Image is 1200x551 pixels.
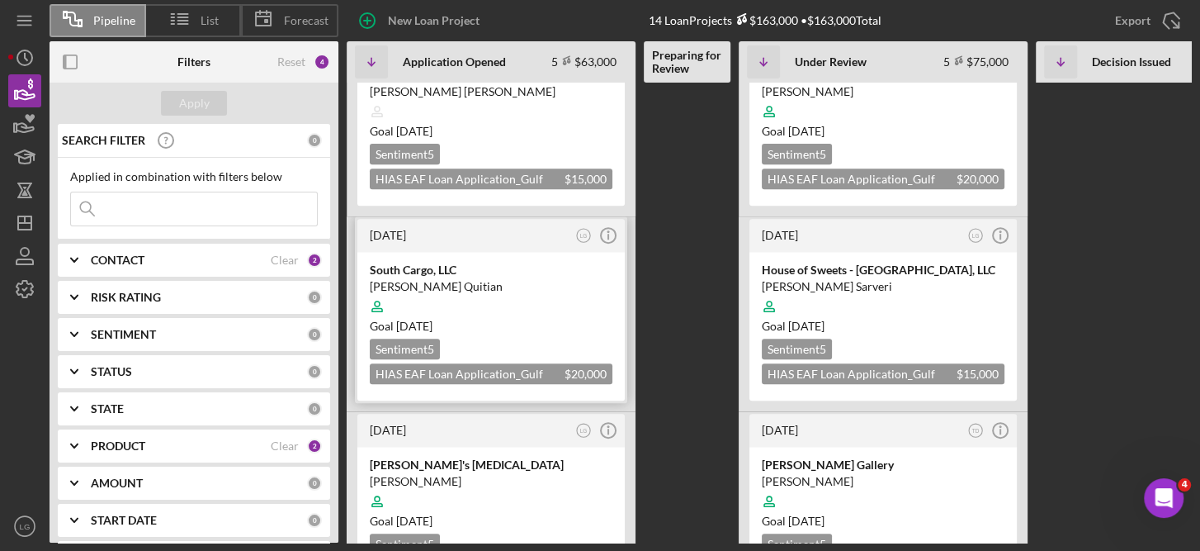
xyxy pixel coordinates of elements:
[271,439,299,453] div: Clear
[93,14,135,27] span: Pipeline
[957,172,999,186] span: $20,000
[747,21,1019,208] a: [DATE]TDS&Y CONTRACTORS LLC[PERSON_NAME]Goal [DATE]Sentiment5HIAS EAF Loan Application_Gulf Coast...
[179,91,210,116] div: Apply
[62,134,145,147] b: SEARCH FILTER
[762,278,1004,295] div: [PERSON_NAME] Sarveri
[161,91,227,116] button: Apply
[347,4,496,37] button: New Loan Project
[551,55,617,69] div: 5 $63,000
[788,124,824,138] time: 10/12/2025
[370,124,432,138] span: Goal
[573,225,595,247] button: LG
[396,124,432,138] time: 10/17/2025
[762,228,798,242] time: 2025-07-31 03:44
[1144,478,1183,518] iframe: Intercom live chat
[91,439,145,453] b: PRODUCT
[795,55,867,69] b: Under Review
[396,319,432,333] time: 10/10/2025
[762,83,1004,100] div: [PERSON_NAME]
[370,339,440,359] div: Sentiment 5
[573,420,595,442] button: LG
[1115,4,1150,37] div: Export
[370,144,440,164] div: Sentiment 5
[307,364,322,379] div: 0
[370,423,406,437] time: 2023-08-05 13:35
[732,13,798,27] div: $163,000
[580,427,588,433] text: LG
[652,49,722,75] b: Preparing for Review
[565,367,607,381] span: $20,000
[307,133,322,148] div: 0
[284,14,328,27] span: Forecast
[355,216,627,403] a: [DATE]LGSouth Cargo, LLC[PERSON_NAME] QuitianGoal [DATE]Sentiment5HIAS EAF Loan Application_Gulf ...
[403,55,506,69] b: Application Opened
[201,14,219,27] span: List
[972,427,980,433] text: TD
[271,254,299,267] div: Clear
[307,476,322,491] div: 0
[788,514,824,528] time: 08/28/2025
[965,420,987,442] button: TD
[788,319,824,333] time: 09/25/2025
[762,124,824,138] span: Goal
[70,170,318,183] div: Applied in combination with filters below
[307,327,322,342] div: 0
[370,278,612,295] div: [PERSON_NAME] Quitian
[762,457,1004,473] div: [PERSON_NAME] Gallery
[388,4,480,37] div: New Loan Project
[943,55,1009,69] div: 5 $75,000
[649,13,881,27] div: 14 Loan Projects • $163,000 Total
[91,365,132,378] b: STATUS
[307,439,322,454] div: 2
[277,55,305,69] div: Reset
[91,514,157,527] b: START DATE
[1092,55,1171,69] b: Decision Issued
[957,367,999,381] span: $15,000
[396,514,432,528] time: 09/19/2023
[762,423,798,437] time: 2025-06-29 21:55
[314,54,330,70] div: 4
[307,401,322,416] div: 0
[370,83,612,100] div: [PERSON_NAME] [PERSON_NAME]
[177,55,210,69] b: Filters
[762,144,832,164] div: Sentiment 5
[762,319,824,333] span: Goal
[91,402,124,416] b: STATE
[762,339,832,359] div: Sentiment 5
[91,254,144,267] b: CONTACT
[370,262,612,278] div: South Cargo, LLC
[762,473,1004,490] div: [PERSON_NAME]
[370,363,612,384] div: HIAS EAF Loan Application_Gulf Coast JFCS
[762,514,824,528] span: Goal
[1098,4,1192,37] button: Export
[370,228,406,242] time: 2025-08-17 23:05
[580,232,588,238] text: LG
[91,328,156,341] b: SENTIMENT
[762,169,1004,189] div: HIAS EAF Loan Application_Gulf Coast JFCS
[762,262,1004,278] div: House of Sweets - [GEOGRAPHIC_DATA], LLC
[307,253,322,268] div: 2
[355,21,627,208] a: [DATE]LGRide-Share/Gig Economy Delivery Driver[PERSON_NAME] [PERSON_NAME]Goal [DATE]Sentiment5HIA...
[747,216,1019,403] a: [DATE]LGHouse of Sweets - [GEOGRAPHIC_DATA], LLC[PERSON_NAME] SarveriGoal [DATE]Sentiment5HIAS EA...
[307,290,322,305] div: 0
[307,513,322,528] div: 0
[762,363,1004,384] div: HIAS EAF Loan Application_Gulf Coast JFCS
[8,510,41,543] button: LG
[370,457,612,473] div: [PERSON_NAME]'s [MEDICAL_DATA]
[370,319,432,333] span: Goal
[20,522,31,531] text: LG
[370,473,612,490] div: [PERSON_NAME]
[91,291,161,304] b: RISK RATING
[370,514,432,528] span: Goal
[91,477,143,490] b: AMOUNT
[965,225,987,247] button: LG
[370,169,612,189] div: HIAS EAF Loan Application_Gulf Coast JFCS
[565,172,607,186] span: $15,000
[1178,478,1191,492] span: 4
[972,232,980,238] text: LG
